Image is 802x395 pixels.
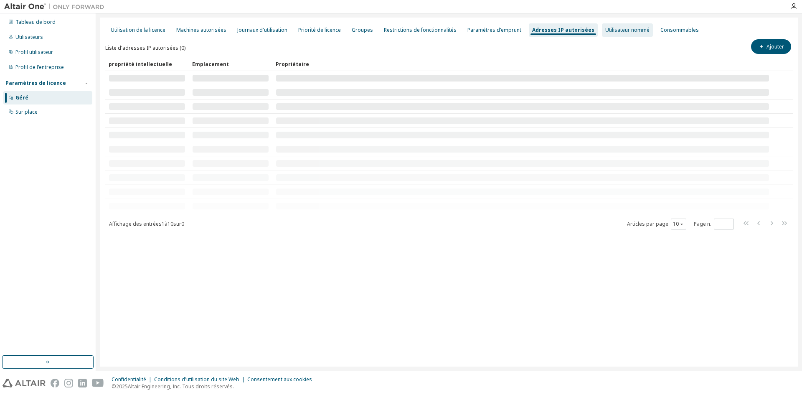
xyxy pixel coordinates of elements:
[192,61,229,68] font: Emplacement
[298,26,341,33] font: Priorité de licence
[352,26,373,33] font: Groupes
[237,26,287,33] font: Journaux d'utilisation
[15,64,64,71] font: Profil de l'entreprise
[109,61,172,68] font: propriété intellectuelle
[751,39,791,54] button: Ajouter
[92,379,104,387] img: youtube.svg
[3,379,46,387] img: altair_logo.svg
[109,220,162,227] font: Affichage des entrées
[173,220,181,227] font: sur
[384,26,457,33] font: Restrictions de fonctionnalités
[112,383,116,390] font: ©
[112,376,146,383] font: Confidentialité
[165,220,168,227] font: à
[64,379,73,387] img: instagram.svg
[181,220,184,227] font: 0
[78,379,87,387] img: linkedin.svg
[673,220,679,227] font: 10
[5,79,66,87] font: Paramètres de licence
[15,108,38,115] font: Sur place
[15,33,43,41] font: Utilisateurs
[660,26,699,33] font: Consommables
[627,220,668,227] font: Articles par page
[532,26,594,33] font: Adresses IP autorisées
[128,383,234,390] font: Altair Engineering, Inc. Tous droits réservés.
[111,26,165,33] font: Utilisation de la licence
[162,220,165,227] font: 1
[168,220,173,227] font: 10
[694,220,711,227] font: Page n.
[467,26,521,33] font: Paramètres d'emprunt
[15,18,56,25] font: Tableau de bord
[605,26,650,33] font: Utilisateur nommé
[15,94,28,101] font: Géré
[116,383,128,390] font: 2025
[51,379,59,387] img: facebook.svg
[15,48,53,56] font: Profil utilisateur
[247,376,312,383] font: Consentement aux cookies
[176,26,226,33] font: Machines autorisées
[105,44,185,51] font: Liste d'adresses IP autorisées (0)
[154,376,239,383] font: Conditions d'utilisation du site Web
[4,3,109,11] img: Altaïr Un
[766,43,784,50] font: Ajouter
[276,61,309,68] font: Propriétaire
